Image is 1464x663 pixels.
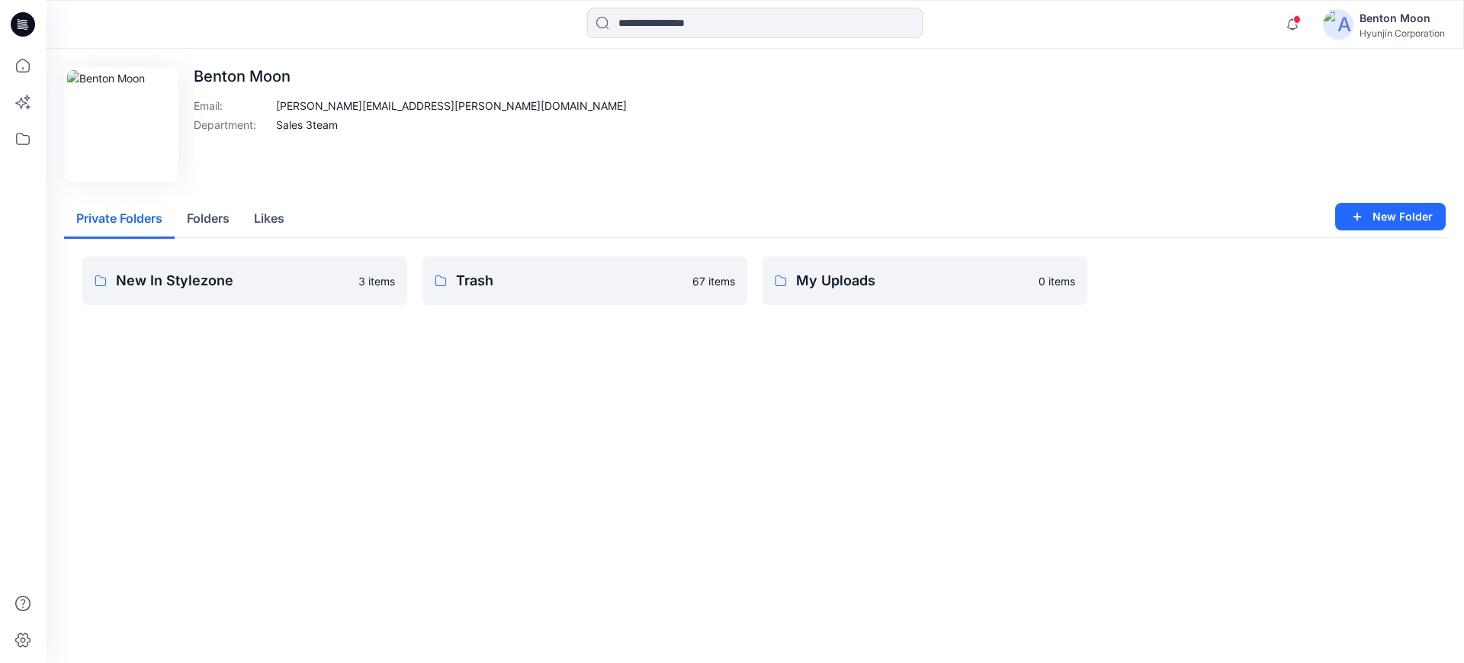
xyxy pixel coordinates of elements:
div: Hyunjin Corporation [1360,27,1445,39]
button: New Folder [1335,203,1446,230]
a: My Uploads0 items [762,256,1087,305]
p: New In Stylezone [116,270,349,291]
p: Benton Moon [194,67,627,85]
p: 3 items [358,273,395,289]
p: Sales 3team [276,117,338,133]
p: Email : [194,98,270,114]
img: Benton Moon [67,70,175,179]
div: Benton Moon [1360,9,1445,27]
p: 0 items [1039,273,1075,289]
p: [PERSON_NAME][EMAIL_ADDRESS][PERSON_NAME][DOMAIN_NAME] [276,98,627,114]
p: 67 items [692,273,735,289]
p: My Uploads [796,270,1029,291]
img: avatar [1323,9,1353,40]
a: Trash67 items [422,256,747,305]
button: Folders [175,200,242,239]
button: Private Folders [64,200,175,239]
button: Likes [242,200,297,239]
p: Trash [456,270,683,291]
a: New In Stylezone3 items [82,256,407,305]
p: Department : [194,117,270,133]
